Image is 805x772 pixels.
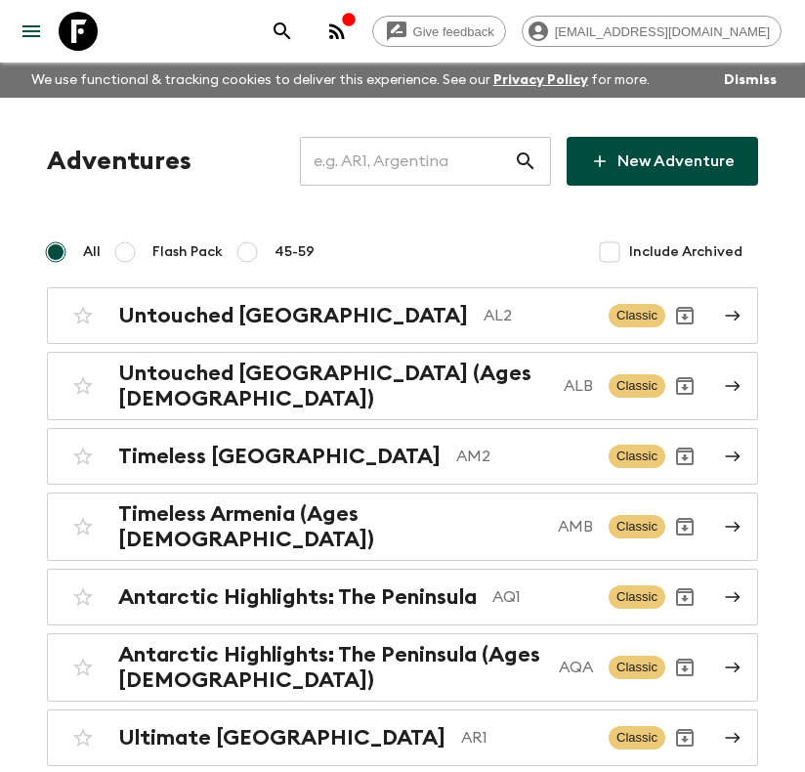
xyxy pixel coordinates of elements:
[609,656,665,679] span: Classic
[461,726,593,750] p: AR1
[263,12,302,51] button: search adventures
[665,437,704,476] button: Archive
[402,24,505,39] span: Give feedback
[83,242,101,262] span: All
[559,656,593,679] p: AQA
[493,73,588,87] a: Privacy Policy
[567,137,758,186] a: New Adventure
[609,445,665,468] span: Classic
[300,134,514,189] input: e.g. AR1, Argentina
[544,24,781,39] span: [EMAIL_ADDRESS][DOMAIN_NAME]
[152,242,223,262] span: Flash Pack
[372,16,506,47] a: Give feedback
[484,304,593,327] p: AL2
[23,63,657,98] p: We use functional & tracking cookies to deliver this experience. See our for more.
[47,428,758,485] a: Timeless [GEOGRAPHIC_DATA]AM2ClassicArchive
[118,501,542,552] h2: Timeless Armenia (Ages [DEMOGRAPHIC_DATA])
[47,709,758,766] a: Ultimate [GEOGRAPHIC_DATA]AR1ClassicArchive
[118,642,543,693] h2: Antarctic Highlights: The Peninsula (Ages [DEMOGRAPHIC_DATA])
[665,718,704,757] button: Archive
[665,296,704,335] button: Archive
[275,242,315,262] span: 45-59
[665,366,704,406] button: Archive
[629,242,742,262] span: Include Archived
[558,515,593,538] p: AMB
[609,585,665,609] span: Classic
[522,16,782,47] div: [EMAIL_ADDRESS][DOMAIN_NAME]
[609,374,665,398] span: Classic
[118,444,441,469] h2: Timeless [GEOGRAPHIC_DATA]
[118,303,468,328] h2: Untouched [GEOGRAPHIC_DATA]
[47,287,758,344] a: Untouched [GEOGRAPHIC_DATA]AL2ClassicArchive
[118,584,477,610] h2: Antarctic Highlights: The Peninsula
[665,507,704,546] button: Archive
[47,142,191,181] h1: Adventures
[609,726,665,750] span: Classic
[12,12,51,51] button: menu
[665,648,704,687] button: Archive
[47,352,758,420] a: Untouched [GEOGRAPHIC_DATA] (Ages [DEMOGRAPHIC_DATA])ALBClassicArchive
[609,515,665,538] span: Classic
[719,66,782,94] button: Dismiss
[118,361,548,411] h2: Untouched [GEOGRAPHIC_DATA] (Ages [DEMOGRAPHIC_DATA])
[47,493,758,561] a: Timeless Armenia (Ages [DEMOGRAPHIC_DATA])AMBClassicArchive
[47,569,758,625] a: Antarctic Highlights: The PeninsulaAQ1ClassicArchive
[665,578,704,617] button: Archive
[47,633,758,702] a: Antarctic Highlights: The Peninsula (Ages [DEMOGRAPHIC_DATA])AQAClassicArchive
[564,374,593,398] p: ALB
[492,585,593,609] p: AQ1
[609,304,665,327] span: Classic
[456,445,593,468] p: AM2
[118,725,445,751] h2: Ultimate [GEOGRAPHIC_DATA]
